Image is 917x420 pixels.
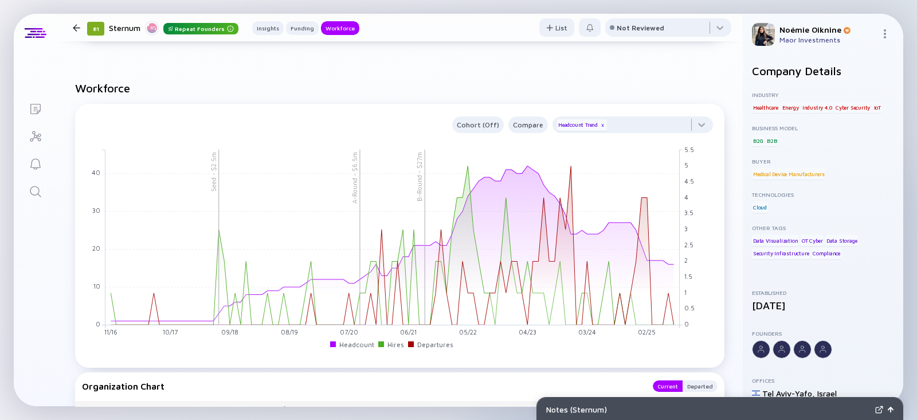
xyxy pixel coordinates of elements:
[779,25,876,34] div: Noémie Oiknine
[752,158,894,165] div: Buyer
[683,380,718,392] button: Departed
[684,257,688,265] tspan: 2
[684,161,688,169] tspan: 5
[135,405,261,411] div: Founders
[452,118,504,131] div: Cohort (Off)
[880,29,889,38] img: Menu
[752,224,894,231] div: Other Tags
[14,122,57,149] a: Investor Map
[684,305,695,312] tspan: 0.5
[812,248,841,259] div: Compliance
[539,19,574,37] div: List
[638,328,656,336] tspan: 02/25
[617,24,664,32] div: Not Reviewed
[752,235,799,246] div: Data Visualization
[92,169,100,177] tspan: 40
[104,328,117,336] tspan: 11/16
[599,122,606,129] div: x
[684,146,694,153] tspan: 5.5
[221,328,238,336] tspan: 09/18
[653,380,683,392] button: Current
[684,209,693,216] tspan: 3.5
[684,241,693,248] tspan: 2.5
[684,225,688,232] tspan: 3
[92,244,100,252] tspan: 20
[286,22,319,34] div: Funding
[321,22,359,34] div: Workforce
[281,328,298,336] tspan: 08/19
[781,102,800,113] div: Energy
[684,320,689,328] tspan: 0
[163,23,238,34] div: Repeat Founders
[762,388,815,398] div: Tel Aviv-Yafo ,
[286,21,319,35] button: Funding
[252,22,284,34] div: Insights
[752,23,775,46] img: Noémie Profile Picture
[825,235,859,246] div: Data Storage
[452,116,504,133] button: Cohort (Off)
[546,405,871,414] div: Notes ( Sternum )
[752,91,894,98] div: Industry
[752,201,768,213] div: Cloud
[340,328,358,336] tspan: 07/20
[519,328,536,336] tspan: 04/23
[93,282,100,290] tspan: 10
[75,81,724,95] h2: Workforce
[801,235,824,246] div: OT Cyber
[752,289,894,296] div: Established
[684,177,694,185] tspan: 4.5
[752,135,764,146] div: B2G
[752,389,760,397] img: Israel Flag
[752,102,779,113] div: Healthcare
[321,21,359,35] button: Workforce
[261,405,724,411] div: VP/C-Levels
[163,328,178,336] tspan: 10/17
[109,21,238,35] div: Sternum
[14,94,57,122] a: Lists
[684,193,688,201] tspan: 4
[888,407,894,413] img: Open Notes
[14,177,57,204] a: Search
[87,22,104,36] div: 81
[459,328,477,336] tspan: 05/22
[539,18,574,37] button: List
[752,300,894,312] div: [DATE]
[766,135,778,146] div: B2B
[684,289,687,296] tspan: 1
[834,102,871,113] div: Cyber Security
[400,328,417,336] tspan: 06/21
[96,320,100,328] tspan: 0
[684,273,692,280] tspan: 1.5
[875,406,883,414] img: Expand Notes
[752,330,894,337] div: Founders
[779,36,876,44] div: Maor Investments
[508,118,548,131] div: Compare
[508,116,548,133] button: Compare
[578,328,596,336] tspan: 03/24
[14,149,57,177] a: Reminders
[801,102,833,113] div: Industry 4.0
[752,248,810,259] div: Security Infrastructure
[752,191,894,198] div: Technologies
[92,207,100,215] tspan: 30
[752,377,894,384] div: Offices
[252,21,284,35] button: Insights
[873,102,882,113] div: IoT
[752,168,825,180] div: Medical Device Manufacturers
[752,125,894,131] div: Business Model
[817,388,837,398] div: Israel
[82,380,641,392] div: Organization Chart
[752,64,894,77] h2: Company Details
[557,119,607,131] div: Headcount Trend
